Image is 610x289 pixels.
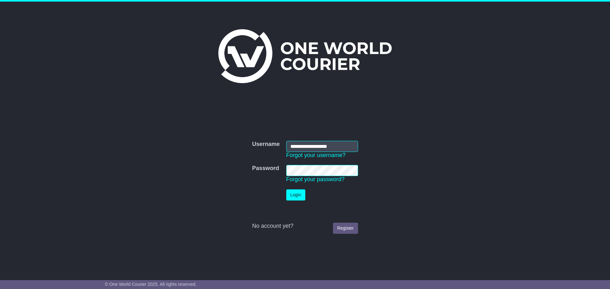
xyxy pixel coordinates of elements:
span: © One World Courier 2025. All rights reserved. [105,282,197,287]
img: One World [218,29,392,83]
div: No account yet? [252,223,358,230]
a: Register [333,223,358,234]
button: Login [286,189,305,200]
a: Forgot your password? [286,176,345,182]
a: Forgot your username? [286,152,346,158]
label: Username [252,141,280,148]
label: Password [252,165,279,172]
